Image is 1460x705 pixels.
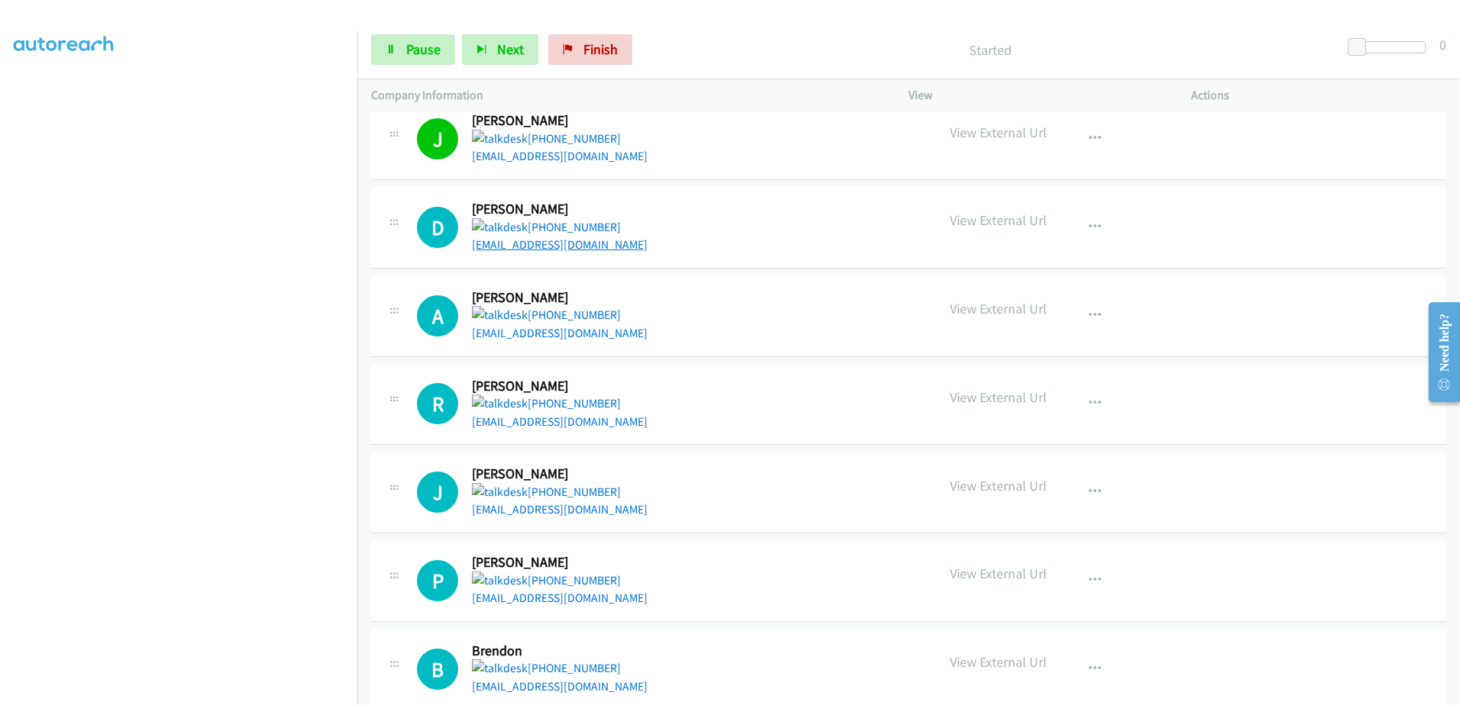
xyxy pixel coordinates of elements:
p: View External Url [950,387,1047,407]
a: [PHONE_NUMBER] [472,131,621,146]
a: [EMAIL_ADDRESS][DOMAIN_NAME] [472,326,648,340]
p: View External Url [950,563,1047,584]
p: View External Url [950,652,1047,672]
p: Actions [1191,86,1446,105]
div: The call is yet to be attempted [417,383,458,424]
a: [EMAIL_ADDRESS][DOMAIN_NAME] [472,237,648,252]
img: talkdesk [472,218,528,237]
p: View External Url [950,475,1047,496]
div: The call is yet to be attempted [417,560,458,601]
h1: D [417,207,458,248]
a: [PHONE_NUMBER] [472,573,621,587]
a: [EMAIL_ADDRESS][DOMAIN_NAME] [472,591,648,605]
a: [PHONE_NUMBER] [472,484,621,499]
a: [EMAIL_ADDRESS][DOMAIN_NAME] [472,414,648,429]
h1: R [417,383,458,424]
a: Pause [371,34,455,65]
p: View External Url [950,122,1047,143]
a: [EMAIL_ADDRESS][DOMAIN_NAME] [472,149,648,163]
a: Finish [548,34,632,65]
a: [PHONE_NUMBER] [472,307,621,322]
iframe: Resource Center [1416,291,1460,413]
a: [PHONE_NUMBER] [472,661,621,675]
span: Next [497,40,524,58]
h2: [PERSON_NAME] [472,378,641,395]
div: 0 [1439,34,1446,55]
img: talkdesk [472,571,528,590]
img: talkdesk [472,483,528,501]
h1: J [417,472,458,513]
span: Finish [583,40,618,58]
h2: [PERSON_NAME] [472,554,641,571]
div: The call is yet to be attempted [417,472,458,513]
h2: [PERSON_NAME] [472,112,641,130]
img: talkdesk [472,659,528,678]
h2: [PERSON_NAME] [472,289,641,307]
h1: B [417,649,458,690]
div: The call is yet to be attempted [417,649,458,690]
a: [PHONE_NUMBER] [472,220,621,234]
img: talkdesk [472,130,528,148]
span: Pause [406,40,441,58]
a: [EMAIL_ADDRESS][DOMAIN_NAME] [472,679,648,694]
p: Started [653,40,1328,60]
h2: [PERSON_NAME] [472,201,641,218]
p: View [909,86,1164,105]
h1: P [417,560,458,601]
div: Delay between calls (in seconds) [1355,41,1426,53]
h1: J [417,118,458,159]
a: [PHONE_NUMBER] [472,396,621,410]
h1: A [417,295,458,336]
div: The call is yet to be attempted [417,295,458,336]
button: Next [462,34,538,65]
p: View External Url [950,298,1047,319]
img: talkdesk [472,306,528,324]
img: talkdesk [472,394,528,413]
h2: [PERSON_NAME] [472,465,641,483]
h2: Brendon [472,642,641,660]
p: View External Url [950,210,1047,230]
a: [EMAIL_ADDRESS][DOMAIN_NAME] [472,502,648,517]
p: Company Information [371,86,881,105]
